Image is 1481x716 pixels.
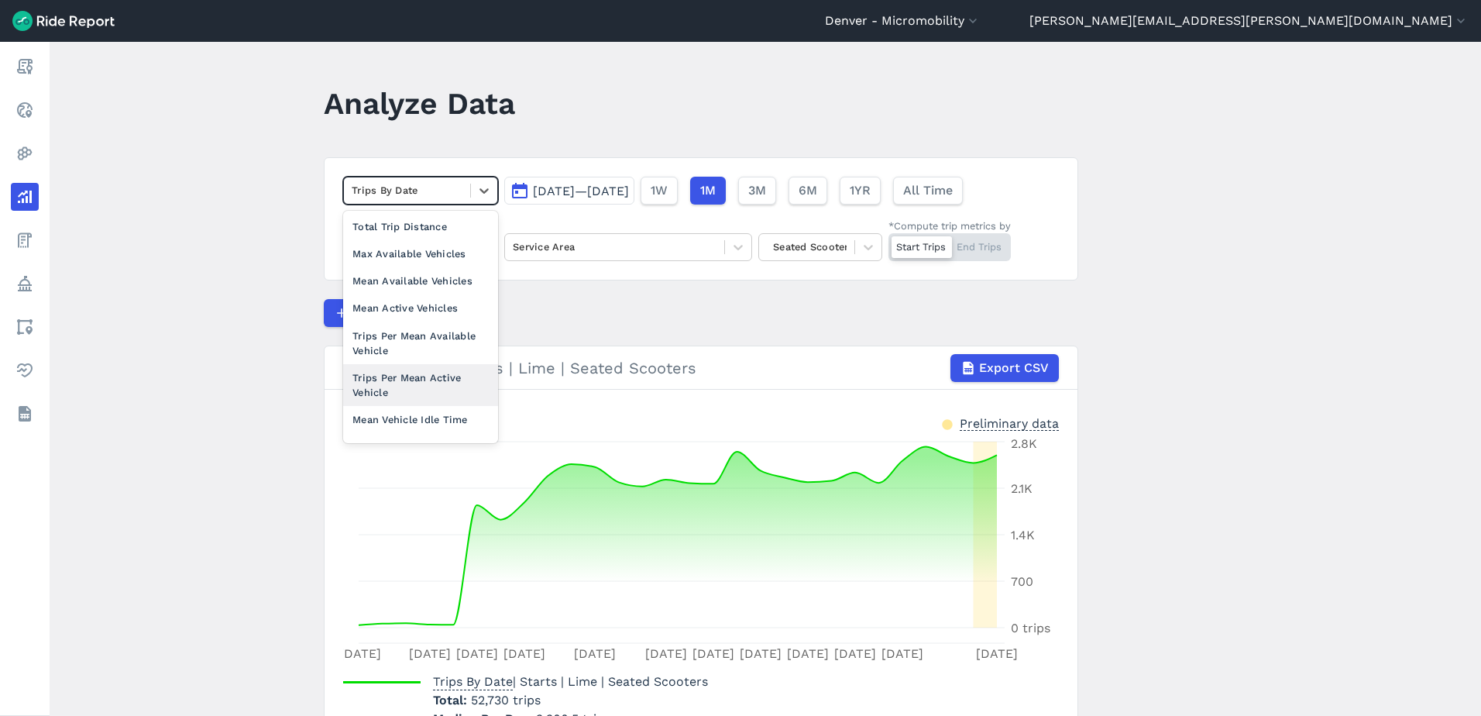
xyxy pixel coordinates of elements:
tspan: 0 trips [1011,621,1050,635]
span: Total [433,693,471,707]
span: 3M [748,181,766,200]
button: 1M [690,177,726,205]
a: Policy [11,270,39,298]
div: Mean Available Vehicles [343,267,498,294]
tspan: 700 [1011,574,1033,589]
button: Denver - Micromobility [825,12,981,30]
tspan: 2.1K [1011,481,1033,496]
span: | Starts | Lime | Seated Scooters [433,674,708,689]
button: 1W [641,177,678,205]
span: 6M [799,181,817,200]
a: Heatmaps [11,139,39,167]
a: Datasets [11,400,39,428]
a: Areas [11,313,39,341]
div: *Compute trip metrics by [888,219,1011,233]
tspan: [DATE] [503,646,545,661]
span: Export CSV [979,359,1049,377]
h1: Analyze Data [324,82,515,125]
tspan: 2.8K [1011,436,1037,451]
a: Report [11,53,39,81]
tspan: [DATE] [339,646,381,661]
div: Preliminary data [960,415,1059,431]
span: 1M [700,181,716,200]
button: [DATE]—[DATE] [504,177,634,205]
div: Mean Active Vehicles [343,294,498,322]
button: 1YR [840,177,881,205]
button: 3M [738,177,776,205]
tspan: 1.4K [1011,528,1035,542]
a: Analyze [11,183,39,211]
tspan: [DATE] [976,646,1018,661]
tspan: [DATE] [692,646,734,661]
div: Mean Vehicle Idle Time [343,406,498,433]
a: Fees [11,226,39,254]
button: All Time [893,177,963,205]
div: Trips By Date | Starts | Lime | Seated Scooters [343,354,1059,382]
a: Health [11,356,39,384]
tspan: [DATE] [645,646,687,661]
tspan: [DATE] [409,646,451,661]
tspan: [DATE] [787,646,829,661]
button: Export CSV [950,354,1059,382]
div: Trips Per Mean Active Vehicle [343,364,498,406]
span: 52,730 trips [471,693,541,707]
div: Total Trip Distance [343,213,498,240]
button: Compare Metrics [324,299,466,327]
span: 1YR [850,181,871,200]
img: Ride Report [12,11,115,31]
tspan: [DATE] [834,646,876,661]
div: Max Available Vehicles [343,240,498,267]
tspan: [DATE] [456,646,498,661]
a: Realtime [11,96,39,124]
button: [PERSON_NAME][EMAIL_ADDRESS][PERSON_NAME][DOMAIN_NAME] [1029,12,1469,30]
tspan: [DATE] [574,646,616,661]
button: 6M [789,177,827,205]
tspan: [DATE] [740,646,782,661]
span: 1W [651,181,668,200]
span: All Time [903,181,953,200]
div: Trips Per Mean Available Vehicle [343,322,498,364]
tspan: [DATE] [881,646,923,661]
span: [DATE]—[DATE] [533,184,629,198]
span: Trips By Date [433,670,513,690]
